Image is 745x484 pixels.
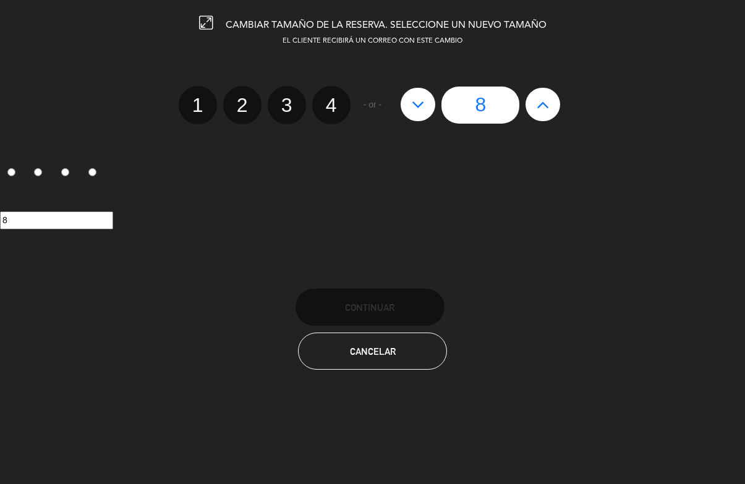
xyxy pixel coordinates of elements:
button: Continuar [296,289,445,326]
span: Continuar [345,302,394,313]
label: 3 [54,163,82,184]
input: 4 [88,168,96,176]
label: 4 [312,86,351,124]
label: 2 [27,163,54,184]
input: 1 [7,168,15,176]
label: 4 [81,163,108,184]
span: Cancelar [350,346,396,357]
label: 2 [223,86,262,124]
label: 3 [268,86,306,124]
label: 1 [179,86,217,124]
span: EL CLIENTE RECIBIRÁ UN CORREO CON ESTE CAMBIO [283,38,462,45]
button: Cancelar [298,333,447,370]
input: 3 [61,168,69,176]
input: 2 [34,168,42,176]
span: CAMBIAR TAMAÑO DE LA RESERVA. SELECCIONE UN NUEVO TAMAÑO [226,20,547,30]
span: - or - [364,98,382,112]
